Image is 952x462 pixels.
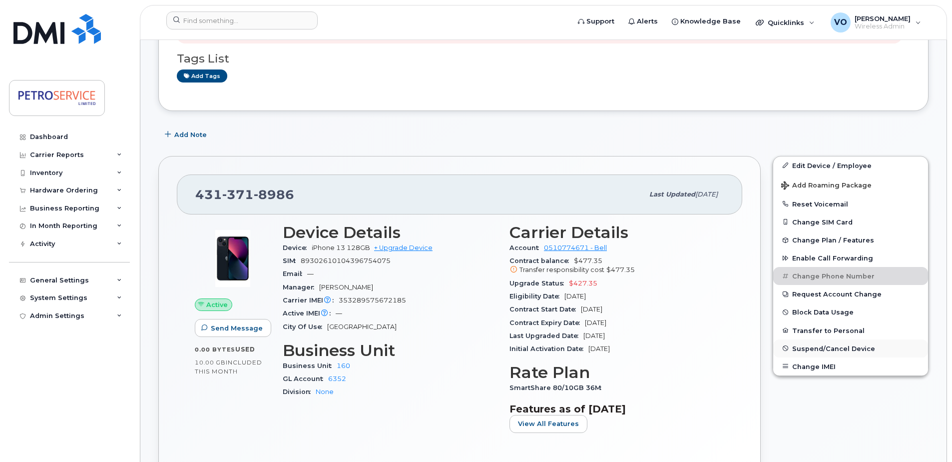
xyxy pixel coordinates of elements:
[195,187,294,202] span: 431
[222,187,254,202] span: 371
[773,195,928,213] button: Reset Voicemail
[174,130,207,139] span: Add Note
[283,223,497,241] h3: Device Details
[316,388,334,395] a: None
[773,267,928,285] button: Change Phone Number
[581,305,602,313] span: [DATE]
[773,156,928,174] a: Edit Device / Employee
[211,323,263,333] span: Send Message
[337,362,350,369] a: 160
[509,279,569,287] span: Upgrade Status
[509,332,583,339] span: Last Upgraded Date
[768,18,804,26] span: Quicklinks
[855,22,911,30] span: Wireless Admin
[283,341,497,359] h3: Business Unit
[583,332,605,339] span: [DATE]
[773,231,928,249] button: Change Plan / Features
[195,359,226,366] span: 10.00 GB
[509,292,564,300] span: Eligibility Date
[649,190,695,198] span: Last updated
[519,266,604,273] span: Transfer responsibility cost
[569,279,597,287] span: $427.35
[336,309,342,317] span: —
[665,11,748,31] a: Knowledge Base
[585,319,606,326] span: [DATE]
[749,12,822,32] div: Quicklinks
[773,174,928,195] button: Add Roaming Package
[781,181,872,191] span: Add Roaming Package
[621,11,665,31] a: Alerts
[606,266,635,273] span: $477.35
[855,14,911,22] span: [PERSON_NAME]
[328,375,346,382] a: 6352
[177,69,227,82] a: Add tags
[773,321,928,339] button: Transfer to Personal
[509,257,724,275] span: $477.35
[319,283,373,291] span: [PERSON_NAME]
[792,254,873,262] span: Enable Call Forwarding
[195,319,271,337] button: Send Message
[283,270,307,277] span: Email
[564,292,586,300] span: [DATE]
[509,257,574,264] span: Contract balance
[283,388,316,395] span: Division
[301,257,391,264] span: 89302610104396754075
[195,358,262,375] span: included this month
[283,309,336,317] span: Active IMEI
[586,16,614,26] span: Support
[773,357,928,375] button: Change IMEI
[695,190,718,198] span: [DATE]
[792,236,874,244] span: Change Plan / Features
[177,52,910,65] h3: Tags List
[544,244,607,251] a: 0510774671 - Bell
[283,244,312,251] span: Device
[283,375,328,382] span: GL Account
[637,16,658,26] span: Alerts
[509,415,587,433] button: View All Features
[158,126,215,144] button: Add Note
[588,345,610,352] span: [DATE]
[509,244,544,251] span: Account
[283,257,301,264] span: SIM
[312,244,370,251] span: iPhone 13 128GB
[834,16,847,28] span: VO
[773,339,928,357] button: Suspend/Cancel Device
[254,187,294,202] span: 8986
[509,305,581,313] span: Contract Start Date
[509,363,724,381] h3: Rate Plan
[773,285,928,303] button: Request Account Change
[195,346,235,353] span: 0.00 Bytes
[509,403,724,415] h3: Features as of [DATE]
[773,249,928,267] button: Enable Call Forwarding
[283,296,339,304] span: Carrier IMEI
[283,283,319,291] span: Manager
[206,300,228,309] span: Active
[518,419,579,428] span: View All Features
[235,345,255,353] span: used
[509,384,606,391] span: SmartShare 80/10GB 36M
[339,296,406,304] span: 353289575672185
[680,16,741,26] span: Knowledge Base
[509,223,724,241] h3: Carrier Details
[824,12,928,32] div: Vasylyeva, Olena
[283,323,327,330] span: City Of Use
[327,323,397,330] span: [GEOGRAPHIC_DATA]
[773,213,928,231] button: Change SIM Card
[509,319,585,326] span: Contract Expiry Date
[166,11,318,29] input: Find something...
[509,345,588,352] span: Initial Activation Date
[203,228,263,288] img: image20231002-3703462-1ig824h.jpeg
[773,303,928,321] button: Block Data Usage
[283,362,337,369] span: Business Unit
[792,344,875,352] span: Suspend/Cancel Device
[374,244,433,251] a: + Upgrade Device
[307,270,314,277] span: —
[571,11,621,31] a: Support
